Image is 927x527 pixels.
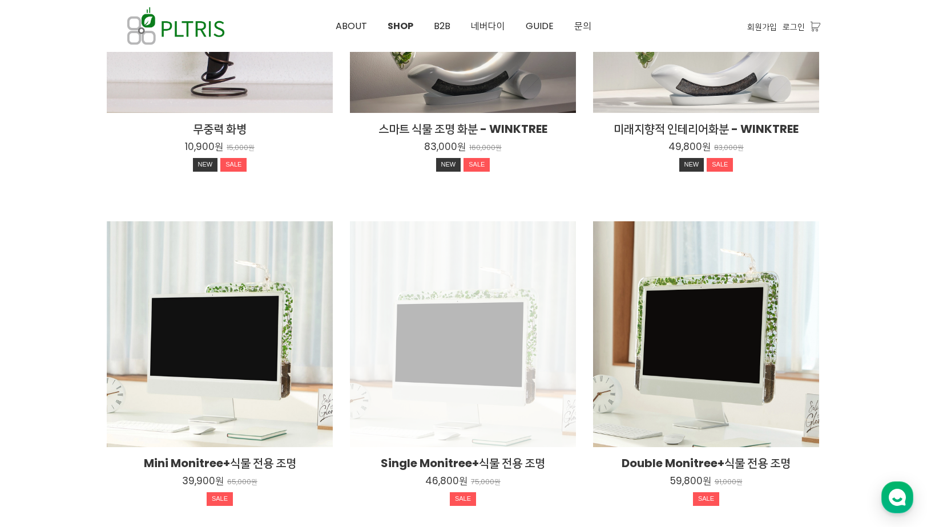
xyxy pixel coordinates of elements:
[668,140,711,153] p: 49,800원
[424,140,466,153] p: 83,000원
[350,455,576,509] a: Single Monitree+식물 전용 조명 46,800원 75,000원 SALE
[593,455,819,509] a: Double Monitree+식물 전용 조명 59,800원 91,000원 SALE
[471,478,501,487] p: 75,000원
[388,19,413,33] span: SHOP
[424,1,461,52] a: B2B
[227,144,255,152] p: 15,000원
[147,362,219,390] a: 설정
[104,379,118,388] span: 대화
[670,475,711,487] p: 59,800원
[593,121,819,137] h2: 미래지향적 인테리어화분 - WINKTREE
[176,379,190,388] span: 설정
[593,455,819,471] h2: Double Monitree+식물 전용 조명
[207,492,233,506] div: SALE
[220,158,247,172] div: SALE
[227,478,257,487] p: 65,000원
[107,455,333,471] h2: Mini Monitree+식물 전용 조명
[574,19,591,33] span: 문의
[526,19,554,33] span: GUIDE
[463,158,490,172] div: SALE
[350,121,576,175] a: 스마트 식물 조명 화분 - WINKTREE 83,000원 160,000원 NEWSALE
[182,475,224,487] p: 39,900원
[107,121,333,137] h2: 무중력 화병
[350,455,576,471] h2: Single Monitree+식물 전용 조명
[336,19,367,33] span: ABOUT
[714,144,744,152] p: 83,000원
[469,144,502,152] p: 160,000원
[193,158,218,172] div: NEW
[75,362,147,390] a: 대화
[325,1,377,52] a: ABOUT
[450,492,476,506] div: SALE
[185,140,223,153] p: 10,900원
[707,158,733,172] div: SALE
[715,478,743,487] p: 91,000원
[3,362,75,390] a: 홈
[36,379,43,388] span: 홈
[747,21,777,33] a: 회원가입
[515,1,564,52] a: GUIDE
[107,455,333,509] a: Mini Monitree+식물 전용 조명 39,900원 65,000원 SALE
[107,121,333,175] a: 무중력 화병 10,900원 15,000원 NEWSALE
[461,1,515,52] a: 네버다이
[434,19,450,33] span: B2B
[425,475,467,487] p: 46,800원
[564,1,602,52] a: 문의
[783,21,805,33] a: 로그인
[593,121,819,175] a: 미래지향적 인테리어화분 - WINKTREE 49,800원 83,000원 NEWSALE
[679,158,704,172] div: NEW
[350,121,576,137] h2: 스마트 식물 조명 화분 - WINKTREE
[377,1,424,52] a: SHOP
[693,492,719,506] div: SALE
[471,19,505,33] span: 네버다이
[436,158,461,172] div: NEW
